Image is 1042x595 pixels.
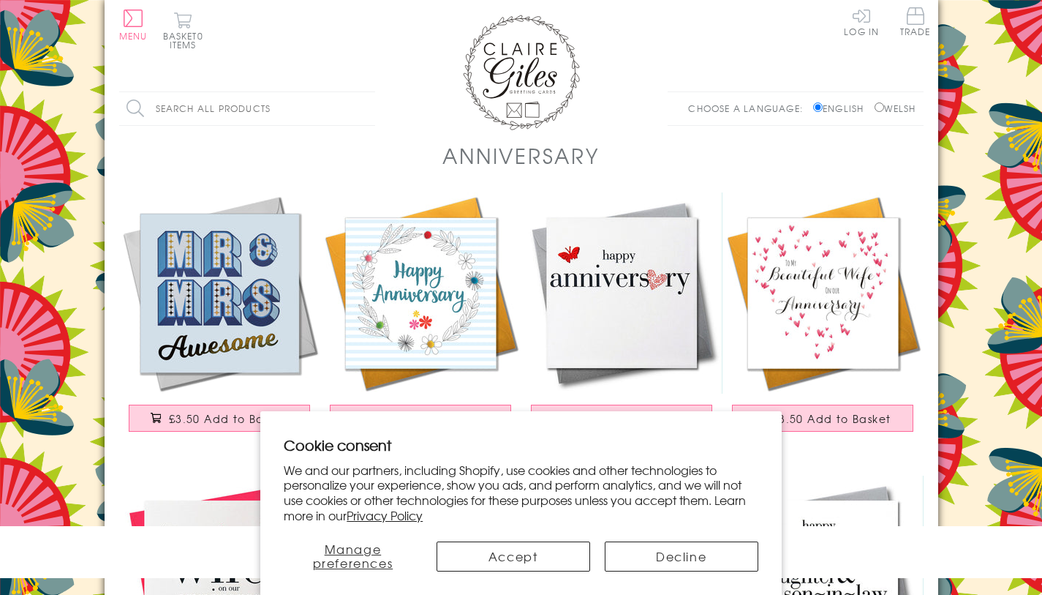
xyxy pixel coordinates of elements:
[722,192,924,446] a: Wedding Card, Heart, Beautiful Wife Anniversary £3.50 Add to Basket
[320,192,521,446] a: Wedding Card, Flower Circle, Happy Anniversary, Embellished with pompoms £3.75 Add to Basket
[722,192,924,394] img: Wedding Card, Heart, Beautiful Wife Anniversary
[605,542,758,572] button: Decline
[688,102,810,115] p: Choose a language:
[442,141,599,171] h1: Anniversary
[119,192,320,394] img: Wedding Card, Mr & Mrs Awesome, blue block letters, with gold foil
[437,542,590,572] button: Accept
[360,92,375,125] input: Search
[284,542,421,572] button: Manage preferences
[347,506,423,524] a: Privacy Policy
[169,411,288,426] span: £3.50 Add to Basket
[844,7,879,36] a: Log In
[119,92,375,125] input: Search all products
[531,405,712,432] button: £3.50 Add to Basket
[521,192,722,446] a: Wedding Card, Heart, Happy Anniversary, embellished with a fabric butterfly £3.50 Add to Basket
[119,10,148,40] button: Menu
[900,7,931,36] span: Trade
[330,405,511,432] button: £3.75 Add to Basket
[170,29,203,51] span: 0 items
[119,29,148,42] span: Menu
[463,15,580,130] img: Claire Giles Greetings Cards
[813,102,823,112] input: English
[119,192,320,446] a: Wedding Card, Mr & Mrs Awesome, blue block letters, with gold foil £3.50 Add to Basket
[900,7,931,39] a: Trade
[521,192,722,394] img: Wedding Card, Heart, Happy Anniversary, embellished with a fabric butterfly
[129,405,310,432] button: £3.50 Add to Basket
[772,411,891,426] span: £3.50 Add to Basket
[875,102,884,112] input: Welsh
[875,102,916,115] label: Welsh
[732,405,913,432] button: £3.50 Add to Basket
[284,435,758,455] h2: Cookie consent
[813,102,871,115] label: English
[163,12,203,49] button: Basket0 items
[320,192,521,394] img: Wedding Card, Flower Circle, Happy Anniversary, Embellished with pompoms
[313,540,393,572] span: Manage preferences
[284,463,758,523] p: We and our partners, including Shopify, use cookies and other technologies to personalize your ex...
